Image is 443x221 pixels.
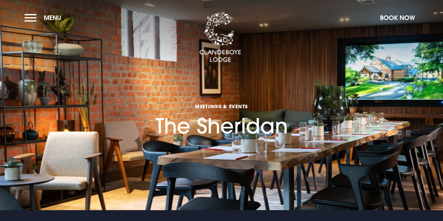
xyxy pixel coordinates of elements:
[155,103,288,110] span: Meetings & Events
[155,75,288,138] h1: The Sheridan
[199,14,241,63] img: Clandeboye Lodge
[376,10,418,25] button: Book Now
[44,14,61,22] span: Menu
[25,10,65,25] button: Menu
